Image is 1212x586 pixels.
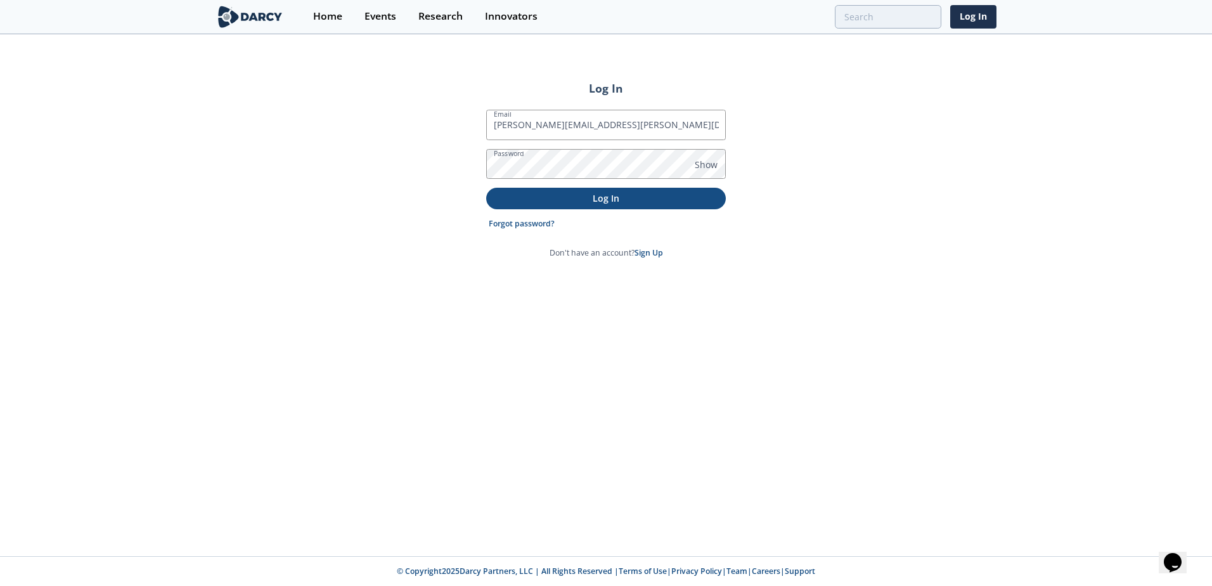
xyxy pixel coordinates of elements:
[495,192,717,205] p: Log In
[486,80,726,96] h2: Log In
[671,566,722,576] a: Privacy Policy
[313,11,342,22] div: Home
[494,109,512,119] label: Email
[752,566,780,576] a: Careers
[364,11,396,22] div: Events
[486,188,726,209] button: Log In
[216,6,285,28] img: logo-wide.svg
[1159,535,1199,573] iframe: chat widget
[695,158,718,171] span: Show
[835,5,941,29] input: Advanced Search
[494,148,524,159] label: Password
[726,566,747,576] a: Team
[485,11,538,22] div: Innovators
[619,566,667,576] a: Terms of Use
[137,566,1075,577] p: © Copyright 2025 Darcy Partners, LLC | All Rights Reserved | | | | |
[489,218,555,230] a: Forgot password?
[785,566,815,576] a: Support
[950,5,996,29] a: Log In
[418,11,463,22] div: Research
[550,247,663,259] p: Don't have an account?
[635,247,663,258] a: Sign Up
